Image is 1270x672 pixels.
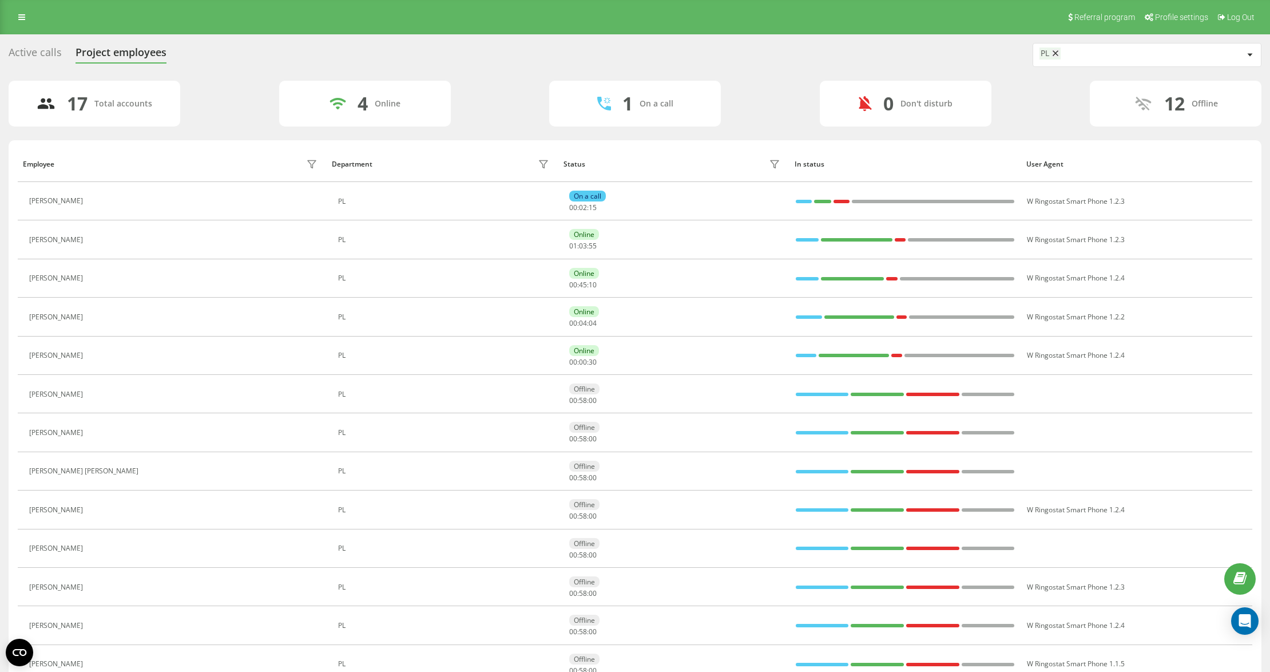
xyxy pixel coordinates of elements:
[1027,620,1125,630] span: W Ringostat Smart Phone 1.2.4
[338,429,552,437] div: PL
[1027,312,1125,322] span: W Ringostat Smart Phone 1.2.2
[569,538,600,549] div: Offline
[569,384,600,394] div: Offline
[569,654,600,665] div: Offline
[338,313,552,321] div: PL
[569,345,599,356] div: Online
[569,473,577,483] span: 00
[29,506,86,514] div: [PERSON_NAME]
[569,242,597,250] div: : :
[569,204,597,212] div: : :
[569,511,577,521] span: 00
[569,627,577,637] span: 00
[338,351,552,359] div: PL
[622,93,633,114] div: 1
[338,274,552,282] div: PL
[9,46,62,64] div: Active calls
[569,306,599,317] div: Online
[569,203,577,212] span: 00
[569,590,597,598] div: : :
[569,499,600,510] div: Offline
[67,93,88,114] div: 17
[569,357,577,367] span: 00
[640,99,673,109] div: On a call
[569,474,597,482] div: : :
[338,467,552,475] div: PL
[589,588,597,598] span: 00
[589,550,597,560] span: 00
[29,351,86,359] div: [PERSON_NAME]
[569,512,597,520] div: : :
[569,281,597,289] div: : :
[589,473,597,483] span: 00
[23,160,54,168] div: Employee
[76,46,166,64] div: Project employees
[563,160,585,168] div: Status
[29,236,86,244] div: [PERSON_NAME]
[569,241,577,251] span: 01
[569,229,599,240] div: Online
[29,622,86,630] div: [PERSON_NAME]
[1027,659,1125,669] span: W Ringostat Smart Phone 1.1.5
[589,511,597,521] span: 00
[29,583,86,591] div: [PERSON_NAME]
[6,639,33,666] button: Open CMP widget
[900,99,953,109] div: Don't disturb
[579,280,587,290] span: 45
[579,318,587,328] span: 04
[1231,607,1259,635] div: Open Intercom Messenger
[569,588,577,598] span: 00
[29,467,141,475] div: [PERSON_NAME] [PERSON_NAME]
[338,390,552,398] div: PL
[569,435,597,443] div: : :
[1155,13,1208,22] span: Profile settings
[332,160,372,168] div: Department
[29,429,86,437] div: [PERSON_NAME]
[569,550,577,560] span: 00
[569,628,597,636] div: : :
[579,357,587,367] span: 00
[1192,99,1218,109] div: Offline
[358,93,368,114] div: 4
[579,550,587,560] span: 58
[1027,196,1125,206] span: W Ringostat Smart Phone 1.2.3
[29,544,86,552] div: [PERSON_NAME]
[579,588,587,598] span: 58
[1041,49,1049,58] div: PL
[579,203,587,212] span: 02
[1164,93,1185,114] div: 12
[579,511,587,521] span: 58
[579,241,587,251] span: 03
[569,268,599,279] div: Online
[569,319,597,327] div: : :
[589,627,597,637] span: 00
[589,241,597,251] span: 55
[338,544,552,552] div: PL
[29,660,86,668] div: [PERSON_NAME]
[569,191,606,201] div: On a call
[579,473,587,483] span: 58
[589,357,597,367] span: 30
[589,396,597,405] span: 00
[94,99,152,109] div: Total accounts
[338,506,552,514] div: PL
[29,274,86,282] div: [PERSON_NAME]
[569,280,577,290] span: 00
[338,583,552,591] div: PL
[883,93,894,114] div: 0
[795,160,1015,168] div: In status
[1227,13,1255,22] span: Log Out
[29,390,86,398] div: [PERSON_NAME]
[29,313,86,321] div: [PERSON_NAME]
[569,318,577,328] span: 00
[589,203,597,212] span: 15
[569,551,597,559] div: : :
[589,434,597,444] span: 00
[589,280,597,290] span: 10
[338,660,552,668] div: PL
[569,422,600,433] div: Offline
[338,236,552,244] div: PL
[569,358,597,366] div: : :
[1074,13,1135,22] span: Referral program
[569,434,577,444] span: 00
